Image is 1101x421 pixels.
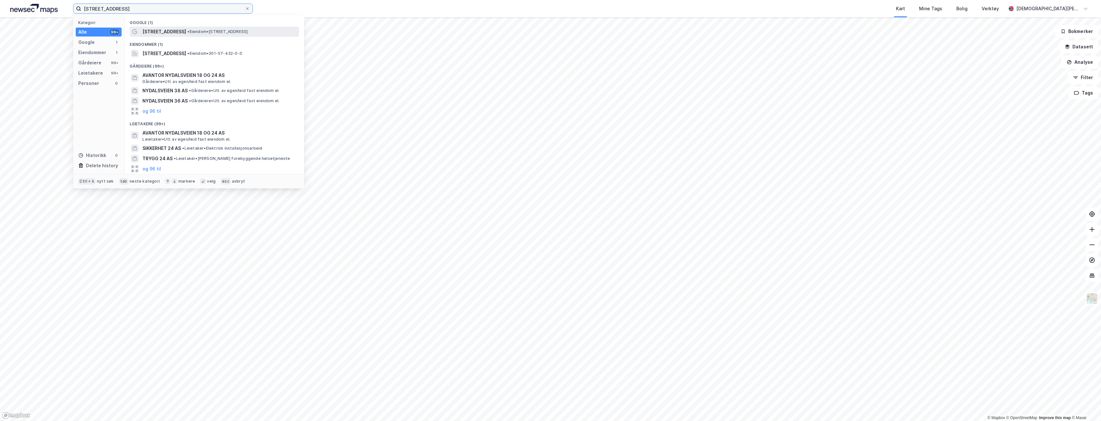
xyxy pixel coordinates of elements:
[114,40,119,45] div: 1
[10,4,58,13] img: logo.a4113a55bc3d86da70a041830d287a7e.svg
[119,178,129,185] div: tab
[142,155,173,162] span: TRYGG 24 AS
[142,97,188,105] span: NYDALSVEIEN 36 AS
[86,162,118,169] div: Delete history
[182,146,184,151] span: •
[78,178,96,185] div: Ctrl + k
[97,179,114,184] div: nytt søk
[1086,293,1098,305] img: Z
[114,50,119,55] div: 1
[124,59,304,70] div: Gårdeiere (99+)
[142,28,186,36] span: [STREET_ADDRESS]
[1055,25,1098,38] button: Bokmerker
[174,156,290,161] span: Leietaker • [PERSON_NAME] forebyggende helsetjeneste
[207,179,216,184] div: velg
[81,4,245,13] input: Søk på adresse, matrikkel, gårdeiere, leietakere eller personer
[124,37,304,48] div: Eiendommer (1)
[1069,87,1098,99] button: Tags
[114,81,119,86] div: 0
[124,15,304,27] div: Google (1)
[142,129,296,137] span: AVANTOR NYDALSVEIEN 18 OG 24 AS
[142,107,161,115] button: og 96 til
[182,146,262,151] span: Leietaker • Elektrisk installasjonsarbeid
[142,71,296,79] span: AVANTOR NYDALSVEIEN 18 OG 24 AS
[142,79,231,84] span: Gårdeiere • Utl. av egen/leid fast eiendom el.
[124,116,304,128] div: Leietakere (99+)
[78,49,106,56] div: Eiendommer
[987,416,1005,420] a: Mapbox
[78,79,99,87] div: Personer
[956,5,968,12] div: Bolig
[78,69,103,77] div: Leietakere
[187,29,248,34] span: Eiendom • [STREET_ADDRESS]
[2,412,30,419] a: Mapbox homepage
[1061,56,1098,69] button: Analyse
[142,87,188,95] span: NYDALSVEIEN 38 AS
[189,88,191,93] span: •
[130,179,160,184] div: neste kategori
[78,28,87,36] div: Alle
[1006,416,1037,420] a: OpenStreetMap
[187,29,189,34] span: •
[78,20,122,25] div: Kategori
[1016,5,1080,12] div: [DEMOGRAPHIC_DATA][PERSON_NAME]
[187,51,242,56] span: Eiendom • 301-57-432-0-0
[187,51,189,56] span: •
[1069,390,1101,421] iframe: Chat Widget
[110,70,119,76] div: 99+
[78,59,101,67] div: Gårdeiere
[178,179,195,184] div: markere
[189,98,191,103] span: •
[1039,416,1071,420] a: Improve this map
[142,137,230,142] span: Leietaker • Utl. av egen/leid fast eiendom el.
[174,156,176,161] span: •
[221,178,231,185] div: esc
[919,5,942,12] div: Mine Tags
[896,5,905,12] div: Kart
[1068,71,1098,84] button: Filter
[142,50,186,57] span: [STREET_ADDRESS]
[114,153,119,158] div: 0
[78,152,106,159] div: Historikk
[189,88,279,93] span: Gårdeiere • Utl. av egen/leid fast eiendom el.
[189,98,279,103] span: Gårdeiere • Utl. av egen/leid fast eiendom el.
[110,29,119,35] div: 99+
[982,5,999,12] div: Verktøy
[142,165,161,173] button: og 96 til
[142,144,181,152] span: SIKKERHET 24 AS
[1069,390,1101,421] div: Kontrollprogram for chat
[78,38,95,46] div: Google
[232,179,245,184] div: avbryt
[1059,40,1098,53] button: Datasett
[110,60,119,65] div: 99+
